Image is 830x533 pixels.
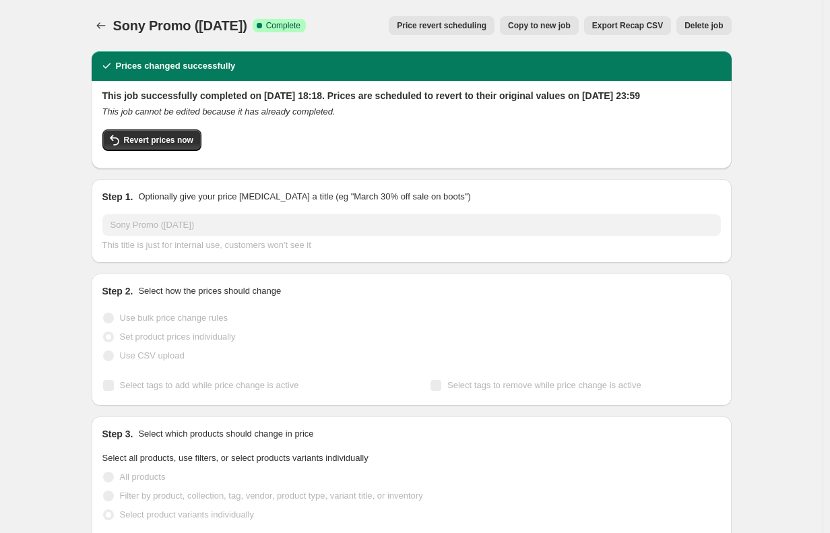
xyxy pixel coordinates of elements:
[676,16,731,35] button: Delete job
[138,284,281,298] p: Select how the prices should change
[102,284,133,298] h2: Step 2.
[113,18,247,33] span: Sony Promo ([DATE])
[120,472,166,482] span: All products
[266,20,300,31] span: Complete
[102,89,721,102] h2: This job successfully completed on [DATE] 18:18. Prices are scheduled to revert to their original...
[500,16,579,35] button: Copy to new job
[102,106,336,117] i: This job cannot be edited because it has already completed.
[120,380,299,390] span: Select tags to add while price change is active
[138,427,313,441] p: Select which products should change in price
[124,135,193,146] span: Revert prices now
[102,453,369,463] span: Select all products, use filters, or select products variants individually
[102,129,201,151] button: Revert prices now
[102,427,133,441] h2: Step 3.
[120,313,228,323] span: Use bulk price change rules
[508,20,571,31] span: Copy to new job
[102,214,721,236] input: 30% off holiday sale
[116,59,236,73] h2: Prices changed successfully
[102,240,311,250] span: This title is just for internal use, customers won't see it
[592,20,663,31] span: Export Recap CSV
[120,350,185,360] span: Use CSV upload
[389,16,494,35] button: Price revert scheduling
[120,509,254,520] span: Select product variants individually
[447,380,641,390] span: Select tags to remove while price change is active
[120,491,423,501] span: Filter by product, collection, tag, vendor, product type, variant title, or inventory
[138,190,470,203] p: Optionally give your price [MEDICAL_DATA] a title (eg "March 30% off sale on boots")
[120,332,236,342] span: Set product prices individually
[684,20,723,31] span: Delete job
[92,16,110,35] button: Price change jobs
[584,16,671,35] button: Export Recap CSV
[397,20,486,31] span: Price revert scheduling
[102,190,133,203] h2: Step 1.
